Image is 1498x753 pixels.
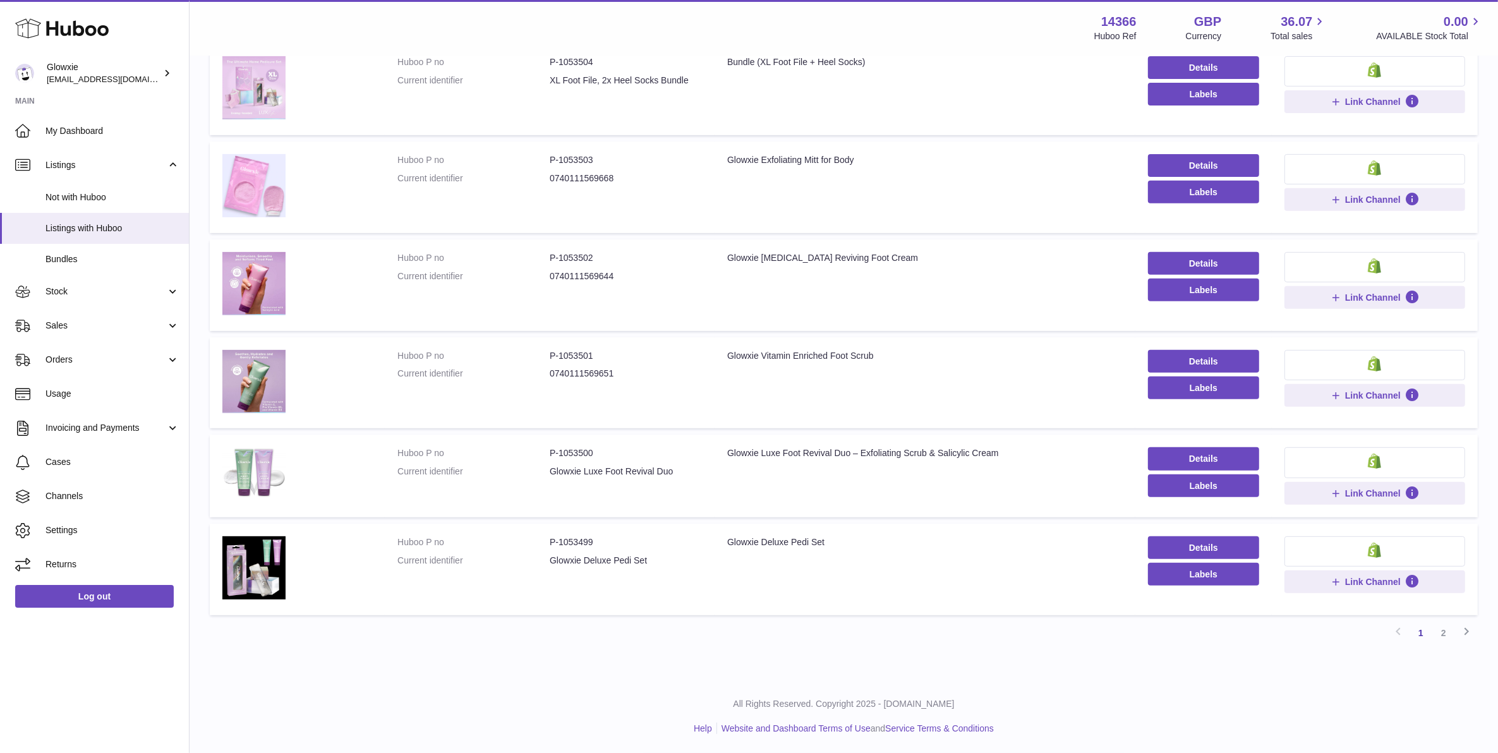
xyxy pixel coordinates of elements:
[694,723,712,733] a: Help
[1284,188,1465,211] button: Link Channel
[722,723,871,733] a: Website and Dashboard Terms of Use
[397,270,550,282] dt: Current identifier
[397,536,550,548] dt: Huboo P no
[1284,570,1465,593] button: Link Channel
[15,64,34,83] img: internalAdmin-14366@internal.huboo.com
[1345,390,1401,401] span: Link Channel
[1368,160,1381,176] img: shopify-small.png
[727,252,1123,264] div: Glowxie [MEDICAL_DATA] Reviving Foot Cream
[727,350,1123,362] div: Glowxie Vitamin Enriched Foot Scrub
[45,253,179,265] span: Bundles
[45,191,179,203] span: Not with Huboo
[45,456,179,468] span: Cases
[1281,13,1312,30] span: 36.07
[550,172,702,184] dd: 0740111569668
[1148,563,1259,586] button: Labels
[397,56,550,68] dt: Huboo P no
[727,56,1123,68] div: Bundle (XL Foot File + Heel Socks)
[1376,13,1483,42] a: 0.00 AVAILABLE Stock Total
[550,270,702,282] dd: 0740111569644
[550,368,702,380] dd: 0740111569651
[45,286,166,298] span: Stock
[397,172,550,184] dt: Current identifier
[1284,482,1465,505] button: Link Channel
[1444,13,1468,30] span: 0.00
[1271,30,1327,42] span: Total sales
[550,447,702,459] dd: P-1053500
[1345,488,1401,499] span: Link Channel
[1148,376,1259,399] button: Labels
[1368,63,1381,78] img: shopify-small.png
[717,723,994,735] li: and
[1271,13,1327,42] a: 36.07 Total sales
[885,723,994,733] a: Service Terms & Conditions
[1345,194,1401,205] span: Link Channel
[1186,30,1222,42] div: Currency
[222,447,286,498] img: Glowxie Luxe Foot Revival Duo – Exfoliating Scrub & Salicylic Cream
[397,350,550,362] dt: Huboo P no
[1094,30,1137,42] div: Huboo Ref
[397,447,550,459] dt: Huboo P no
[550,536,702,548] dd: P-1053499
[1148,279,1259,301] button: Labels
[200,698,1488,710] p: All Rights Reserved. Copyright 2025 - [DOMAIN_NAME]
[397,252,550,264] dt: Huboo P no
[550,555,702,567] dd: Glowxie Deluxe Pedi Set
[727,536,1123,548] div: Glowxie Deluxe Pedi Set
[550,466,702,478] dd: Glowxie Luxe Foot Revival Duo
[1148,252,1259,275] a: Details
[550,154,702,166] dd: P-1053503
[1148,154,1259,177] a: Details
[1101,13,1137,30] strong: 14366
[1345,576,1401,587] span: Link Channel
[222,56,286,119] img: Bundle (XL Foot File + Heel Socks)
[550,252,702,264] dd: P-1053502
[1284,286,1465,309] button: Link Channel
[45,320,166,332] span: Sales
[397,154,550,166] dt: Huboo P no
[222,252,286,315] img: Glowxie Salicylic Acid Reviving Foot Cream
[1345,292,1401,303] span: Link Channel
[1194,13,1221,30] strong: GBP
[45,125,179,137] span: My Dashboard
[1368,543,1381,558] img: shopify-small.png
[550,75,702,87] dd: XL Foot File, 2x Heel Socks Bundle
[1432,622,1455,644] a: 2
[727,447,1123,459] div: Glowxie Luxe Foot Revival Duo – Exfoliating Scrub & Salicylic Cream
[1345,96,1401,107] span: Link Channel
[397,368,550,380] dt: Current identifier
[1148,474,1259,497] button: Labels
[397,75,550,87] dt: Current identifier
[727,154,1123,166] div: Glowxie Exfoliating Mitt for Body
[45,354,166,366] span: Orders
[47,61,160,85] div: Glowxie
[45,558,179,570] span: Returns
[1284,90,1465,113] button: Link Channel
[550,350,702,362] dd: P-1053501
[47,74,186,84] span: [EMAIL_ADDRESS][DOMAIN_NAME]
[222,536,286,599] img: Glowxie Deluxe Pedi Set
[1148,181,1259,203] button: Labels
[1410,622,1432,644] a: 1
[1148,350,1259,373] a: Details
[397,555,550,567] dt: Current identifier
[1148,56,1259,79] a: Details
[1148,536,1259,559] a: Details
[1148,83,1259,105] button: Labels
[1368,454,1381,469] img: shopify-small.png
[45,524,179,536] span: Settings
[15,585,174,608] a: Log out
[45,159,166,171] span: Listings
[45,388,179,400] span: Usage
[45,490,179,502] span: Channels
[1376,30,1483,42] span: AVAILABLE Stock Total
[1148,447,1259,470] a: Details
[397,466,550,478] dt: Current identifier
[45,222,179,234] span: Listings with Huboo
[550,56,702,68] dd: P-1053504
[1284,384,1465,407] button: Link Channel
[1368,258,1381,274] img: shopify-small.png
[222,154,286,217] img: Glowxie Exfoliating Mitt for Body
[45,422,166,434] span: Invoicing and Payments
[222,350,286,413] img: Glowxie Vitamin Enriched Foot Scrub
